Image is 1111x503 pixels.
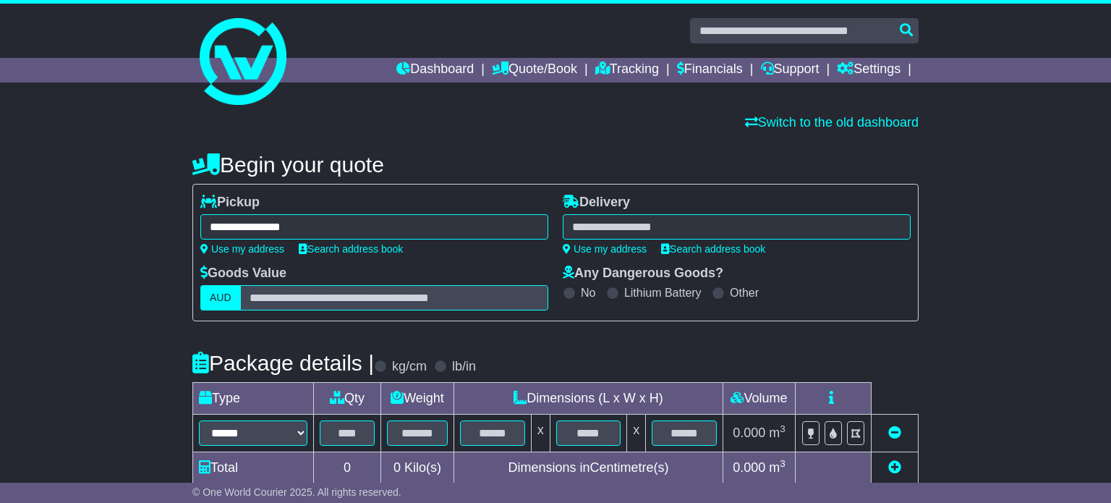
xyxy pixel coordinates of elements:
[661,243,765,255] a: Search address book
[193,383,314,415] td: Type
[531,415,550,452] td: x
[454,452,723,484] td: Dimensions in Centimetre(s)
[193,452,314,484] td: Total
[299,243,403,255] a: Search address book
[381,383,454,415] td: Weight
[723,383,795,415] td: Volume
[780,458,786,469] sup: 3
[563,195,630,211] label: Delivery
[888,460,901,475] a: Add new item
[454,383,723,415] td: Dimensions (L x W x H)
[492,58,577,83] a: Quote/Book
[761,58,820,83] a: Support
[393,460,401,475] span: 0
[200,195,260,211] label: Pickup
[314,452,381,484] td: 0
[392,359,427,375] label: kg/cm
[452,359,476,375] label: lb/in
[396,58,474,83] a: Dashboard
[192,153,919,177] h4: Begin your quote
[563,266,723,282] label: Any Dangerous Goods?
[769,426,786,440] span: m
[733,460,765,475] span: 0.000
[624,286,702,300] label: Lithium Battery
[200,266,286,282] label: Goods Value
[192,486,401,498] span: © One World Courier 2025. All rights reserved.
[581,286,595,300] label: No
[780,423,786,434] sup: 3
[733,426,765,440] span: 0.000
[563,243,647,255] a: Use my address
[730,286,759,300] label: Other
[888,426,901,440] a: Remove this item
[745,115,919,130] a: Switch to the old dashboard
[200,243,284,255] a: Use my address
[200,285,241,310] label: AUD
[381,452,454,484] td: Kilo(s)
[677,58,743,83] a: Financials
[314,383,381,415] td: Qty
[595,58,659,83] a: Tracking
[192,351,374,375] h4: Package details |
[769,460,786,475] span: m
[627,415,646,452] td: x
[837,58,901,83] a: Settings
